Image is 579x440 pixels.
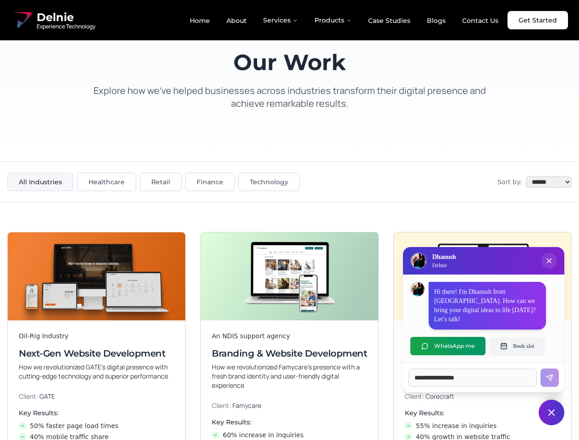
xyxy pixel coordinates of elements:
[212,347,367,360] h3: Branding & Website Development
[405,421,560,430] li: 55% increase in inquiries
[11,9,95,31] a: Delnie Logo Full
[212,401,367,410] p: Client:
[212,363,367,390] p: How we revolutionized Famycare’s presence with a fresh brand identity and user-friendly digital e...
[219,13,254,28] a: About
[19,347,174,360] h3: Next-Gen Website Development
[455,13,506,28] a: Contact Us
[37,23,95,30] span: Experience Technology
[507,11,568,29] a: Get Started
[410,337,485,355] button: WhatsApp me
[39,392,55,401] span: GATE
[497,177,522,187] span: Sort by:
[394,232,571,320] img: Digital & Brand Revamp
[84,51,495,73] h1: Our Work
[8,232,185,320] img: Next-Gen Website Development
[19,408,174,418] h4: Key Results:
[37,10,95,25] span: Delnie
[19,421,174,430] li: 50% faster page load times
[140,173,182,191] button: Retail
[212,331,367,341] div: An NDIS support agency
[185,173,235,191] button: Finance
[432,253,456,262] h3: Dhanush
[256,11,305,29] button: Services
[489,337,545,355] button: Book slot
[84,84,495,110] p: Explore how we've helped businesses across industries transform their digital presence and achiev...
[212,430,367,440] li: 60% increase in inquiries
[182,13,217,28] a: Home
[7,173,73,191] button: All Industries
[361,13,418,28] a: Case Studies
[307,11,359,29] button: Products
[539,400,564,425] button: Close chat
[411,282,425,296] img: Dhanush
[182,11,506,29] nav: Main
[432,262,456,269] p: Delnie
[434,287,540,324] p: Hi there! I'm Dhanush from [GEOGRAPHIC_DATA]. How can we bring your digital ideas to life [DATE]?...
[19,331,174,341] div: Oil-Rig Industry
[77,173,136,191] button: Healthcare
[411,253,426,268] img: Delnie Logo
[238,173,300,191] button: Technology
[19,363,174,381] p: How we revolutionized GATE’s digital presence with cutting-edge technology and superior performance
[201,232,378,320] img: Branding & Website Development
[212,418,367,427] h4: Key Results:
[541,253,557,269] button: Close chat popup
[11,9,33,31] img: Delnie Logo
[419,13,453,28] a: Blogs
[19,392,174,401] p: Client:
[232,401,261,410] span: Famycare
